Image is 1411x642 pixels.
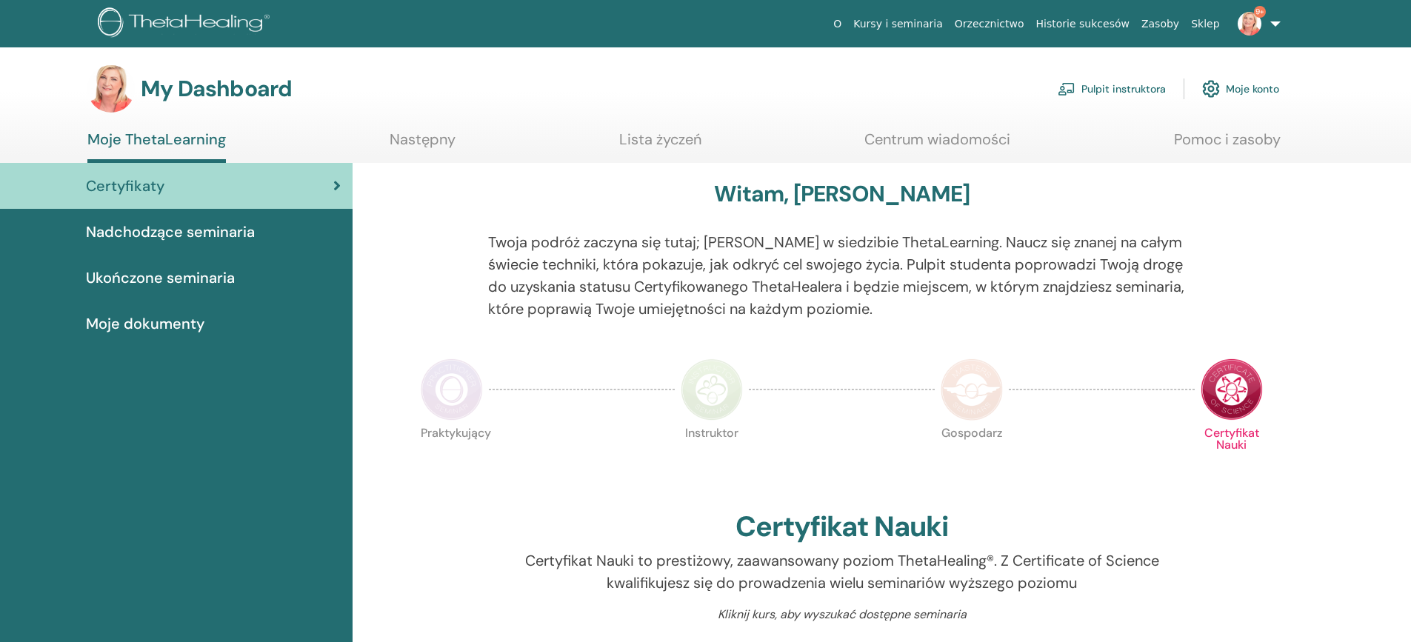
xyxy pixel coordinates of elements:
[488,231,1195,320] p: Twoja podróż zaczyna się tutaj; [PERSON_NAME] w siedzibie ThetaLearning. Naucz się znanej na cały...
[714,181,970,207] h3: Witam, [PERSON_NAME]
[949,10,1030,38] a: Orzecznictwo
[681,427,743,489] p: Instruktor
[827,10,847,38] a: O
[1201,427,1263,489] p: Certyfikat Nauki
[1202,76,1220,101] img: cog.svg
[1058,73,1166,105] a: Pulpit instruktora
[619,130,701,159] a: Lista życzeń
[681,358,743,421] img: Instructor
[1030,10,1135,38] a: Historie sukcesów
[1174,130,1281,159] a: Pomoc i zasoby
[421,427,483,489] p: Praktykujący
[87,130,226,163] a: Moje ThetaLearning
[488,606,1195,623] p: Kliknij kurs, aby wyszukać dostępne seminaria
[1185,10,1225,38] a: Sklep
[488,549,1195,594] p: Certyfikat Nauki to prestiżowy, zaawansowany poziom ThetaHealing®. Z Certificate of Science kwali...
[1135,10,1185,38] a: Zasoby
[1238,12,1261,36] img: default.jpg
[86,175,164,197] span: Certyfikaty
[864,130,1010,159] a: Centrum wiadomości
[1201,358,1263,421] img: Certificate of Science
[141,76,292,102] h3: My Dashboard
[421,358,483,421] img: Practitioner
[1058,82,1075,96] img: chalkboard-teacher.svg
[86,221,255,243] span: Nadchodzące seminaria
[941,427,1003,489] p: Gospodarz
[1254,6,1266,18] span: 9+
[86,312,204,335] span: Moje dokumenty
[847,10,949,38] a: Kursy i seminaria
[941,358,1003,421] img: Master
[1202,73,1279,105] a: Moje konto
[98,7,275,41] img: logo.png
[390,130,456,159] a: Następny
[735,510,948,544] h2: Certyfikat Nauki
[86,267,235,289] span: Ukończone seminaria
[87,65,135,113] img: default.jpg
